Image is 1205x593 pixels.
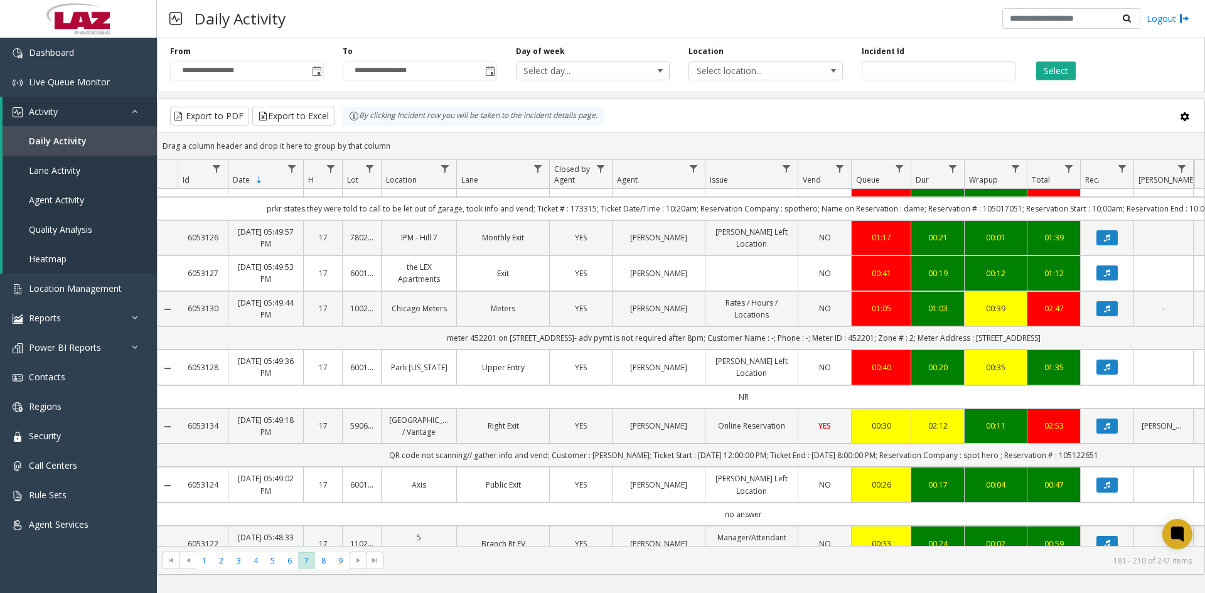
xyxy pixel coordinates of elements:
a: [PERSON_NAME] [620,479,697,491]
a: Lane Filter Menu [530,160,547,177]
span: Closed by Agent [554,164,590,185]
h3: Daily Activity [188,3,292,34]
span: Page 9 [332,552,349,569]
span: Go to the next page [353,555,363,565]
a: Id Filter Menu [208,160,225,177]
a: 00:21 [919,232,956,243]
span: YES [575,362,587,373]
a: Location Filter Menu [437,160,454,177]
a: [DATE] 05:49:57 PM [236,226,296,250]
div: 00:59 [1035,538,1073,550]
a: NO [806,267,843,279]
span: Go to the previous page [179,552,196,569]
div: 00:17 [919,479,956,491]
div: 00:20 [919,361,956,373]
span: Select location... [689,62,811,80]
a: 00:30 [859,420,903,432]
a: the LEX Apartments [389,261,449,285]
a: Chicago Meters [389,302,449,314]
span: Wrapup [969,174,998,185]
span: Agent Activity [29,194,84,206]
div: 00:47 [1035,479,1073,491]
a: 02:47 [1035,302,1073,314]
img: 'icon' [13,314,23,324]
a: 00:40 [859,361,903,373]
a: [DATE] 05:49:53 PM [236,261,296,285]
a: [PERSON_NAME] Left Location [713,473,790,496]
span: YES [575,479,587,490]
a: 780281 [350,232,373,243]
span: Queue [856,174,880,185]
a: - [1142,302,1186,314]
a: 17 [311,479,335,491]
a: 17 [311,267,335,279]
a: Closed by Agent Filter Menu [592,160,609,177]
a: [DATE] 05:49:18 PM [236,414,296,438]
a: H Filter Menu [323,160,340,177]
a: Exit [464,267,542,279]
span: Page 7 [298,552,315,569]
span: YES [818,420,831,431]
a: 5 [GEOGRAPHIC_DATA] [389,532,449,555]
a: [PERSON_NAME] [620,267,697,279]
div: 00:01 [972,232,1019,243]
a: 6053134 [185,420,220,432]
span: Go to the last page [367,552,383,569]
a: Manager/Attendant Assisted [713,532,790,555]
span: Id [183,174,190,185]
a: Park [US_STATE] [389,361,449,373]
div: 01:03 [919,302,956,314]
a: 02:12 [919,420,956,432]
span: Page 6 [281,552,298,569]
a: Rec. Filter Menu [1114,160,1131,177]
span: NO [819,303,831,314]
span: YES [575,303,587,314]
a: Public Exit [464,479,542,491]
a: 17 [311,302,335,314]
a: YES [557,479,604,491]
span: Page 5 [264,552,281,569]
a: 00:02 [972,538,1019,550]
a: Vend Filter Menu [832,160,849,177]
span: Heatmap [29,253,67,265]
a: 01:05 [859,302,903,314]
div: 00:19 [919,267,956,279]
a: 17 [311,538,335,550]
span: Regions [29,400,62,412]
button: Export to PDF [170,107,249,126]
img: 'icon' [13,461,23,471]
label: To [343,46,353,57]
a: Dur Filter Menu [945,160,961,177]
img: 'icon' [13,78,23,88]
div: 01:12 [1035,267,1073,279]
span: Location Management [29,282,122,294]
a: 00:12 [972,267,1019,279]
span: Toggle popup [309,62,323,80]
a: [PERSON_NAME] [620,302,697,314]
a: 00:26 [859,479,903,491]
a: Branch Rt EV [464,538,542,550]
a: [PERSON_NAME] Left Location [713,226,790,250]
a: 600158 [350,361,373,373]
a: YES [806,420,843,432]
a: YES [557,361,604,373]
a: NO [806,479,843,491]
a: 6053124 [185,479,220,491]
img: logout [1179,12,1189,25]
span: YES [575,538,587,549]
span: Daily Activity [29,135,87,147]
button: Export to Excel [252,107,335,126]
a: 600168 [350,267,373,279]
a: Total Filter Menu [1061,160,1078,177]
span: Go to the next page [350,552,367,569]
a: YES [557,232,604,243]
span: Go to the first page [166,555,176,565]
img: 'icon' [13,107,23,117]
a: Agent Activity [3,185,157,215]
span: NO [819,268,831,279]
a: [DATE] 05:49:36 PM [236,355,296,379]
a: Lot Filter Menu [361,160,378,177]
